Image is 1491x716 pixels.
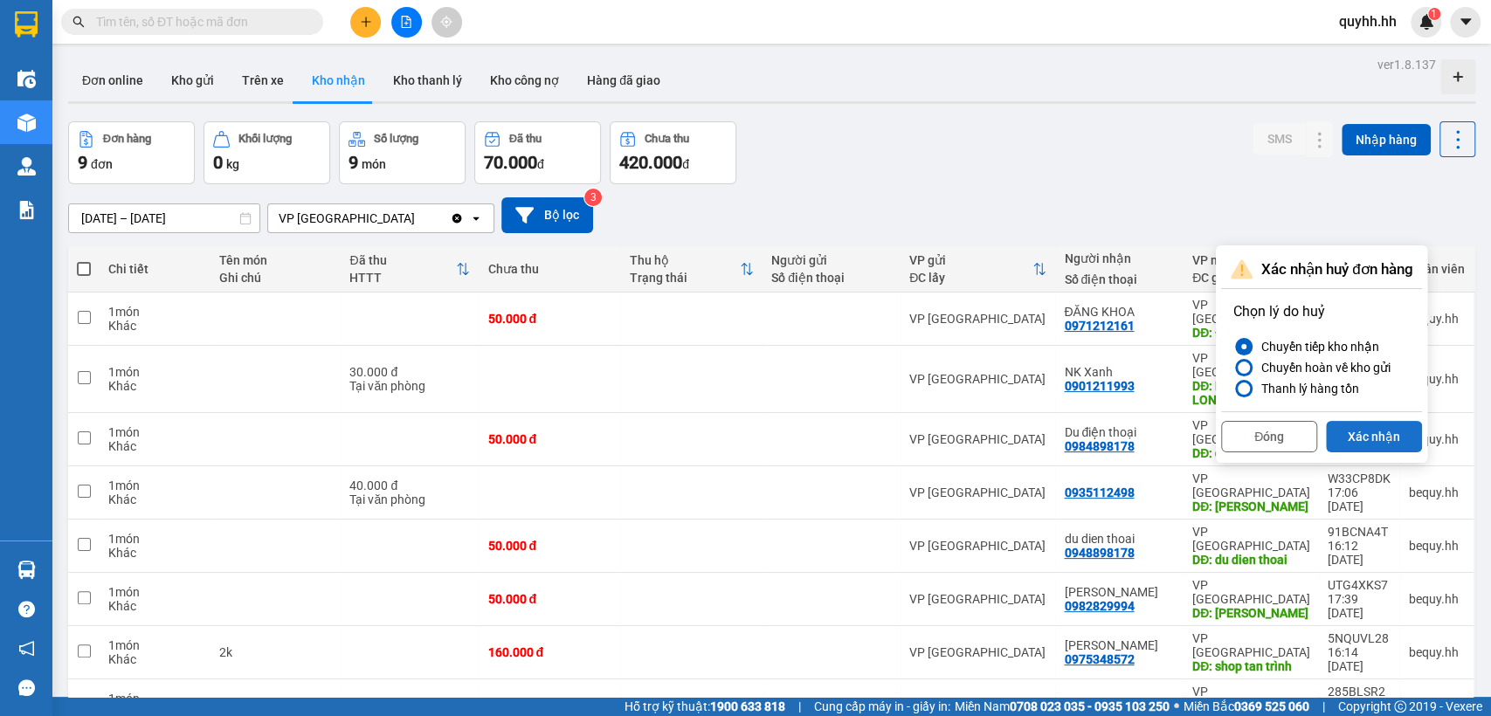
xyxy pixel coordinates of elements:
[1409,645,1465,659] div: bequy.hh
[1394,700,1406,713] span: copyright
[349,379,470,393] div: Tại văn phòng
[15,11,38,38] img: logo-vxr
[1409,592,1465,606] div: bequy.hh
[91,157,113,171] span: đơn
[1192,351,1310,379] div: VP [GEOGRAPHIC_DATA]
[1254,336,1379,357] div: Chuyển tiếp kho nhận
[18,679,35,696] span: message
[1325,10,1411,32] span: quyhh.hh
[1064,585,1175,599] div: Hữu Lộc
[108,585,202,599] div: 1 món
[349,365,470,379] div: 30.000 đ
[584,189,602,206] sup: 3
[228,59,298,101] button: Trên xe
[1192,298,1310,326] div: VP [GEOGRAPHIC_DATA]
[1192,379,1310,407] div: DĐ: NK XANH BINH LONG
[440,16,452,28] span: aim
[1192,499,1310,513] div: DĐ: thanh luong
[1192,525,1310,553] div: VP [GEOGRAPHIC_DATA]
[17,201,36,219] img: solution-icon
[1377,55,1436,74] div: ver 1.8.137
[1409,539,1465,553] div: bequy.hh
[1064,365,1175,379] div: NK Xanh
[108,439,202,453] div: Khác
[78,152,87,173] span: 9
[476,59,573,101] button: Kho công nợ
[484,152,537,173] span: 70.000
[1328,592,1391,620] div: 17:39 [DATE]
[226,157,239,171] span: kg
[619,152,682,173] span: 420.000
[1064,638,1175,652] div: Tấn Trình
[1064,546,1134,560] div: 0948898178
[1192,685,1310,713] div: VP [GEOGRAPHIC_DATA]
[955,697,1170,716] span: Miền Nam
[771,253,892,267] div: Người gửi
[909,271,1032,285] div: ĐC lấy
[108,379,202,393] div: Khác
[1192,659,1310,673] div: DĐ: shop tan trình
[1192,472,1310,499] div: VP [GEOGRAPHIC_DATA]
[1450,7,1481,38] button: caret-down
[487,262,611,276] div: Chưa thu
[96,12,302,31] input: Tìm tên, số ĐT hoặc mã đơn
[509,133,542,145] div: Đã thu
[1192,418,1310,446] div: VP [GEOGRAPHIC_DATA]
[204,121,330,184] button: Khối lượng0kg
[573,59,674,101] button: Hàng đã giao
[17,70,36,88] img: warehouse-icon
[108,652,202,666] div: Khác
[350,7,381,38] button: plus
[1064,319,1134,333] div: 0971212161
[474,121,601,184] button: Đã thu70.000đ
[18,640,35,657] span: notification
[1221,421,1317,452] button: Đóng
[1064,251,1175,265] div: Người nhận
[909,253,1032,267] div: VP gửi
[645,133,689,145] div: Chưa thu
[17,114,36,132] img: warehouse-icon
[901,246,1055,293] th: Toggle SortBy
[909,312,1046,326] div: VP [GEOGRAPHIC_DATA]
[1431,8,1437,20] span: 1
[349,253,456,267] div: Đã thu
[487,432,611,446] div: 50.000 đ
[391,7,422,38] button: file-add
[1184,697,1309,716] span: Miền Bắc
[1322,697,1325,716] span: |
[1253,123,1305,155] button: SMS
[771,271,892,285] div: Số điện thoại
[108,692,202,706] div: 1 món
[68,59,157,101] button: Đơn online
[213,152,223,173] span: 0
[108,305,202,319] div: 1 món
[1064,652,1134,666] div: 0975348572
[1234,699,1309,713] strong: 0369 525 060
[1254,357,1391,378] div: Chuyển hoàn về kho gửi
[349,492,470,506] div: Tại văn phòng
[814,697,950,716] span: Cung cấp máy in - giấy in:
[400,16,412,28] span: file-add
[630,253,740,267] div: Thu hộ
[1184,246,1319,293] th: Toggle SortBy
[1440,59,1475,94] div: Tạo kho hàng mới
[219,645,333,659] div: 2k
[1328,539,1391,567] div: 16:12 [DATE]
[1192,578,1310,606] div: VP [GEOGRAPHIC_DATA]
[710,699,785,713] strong: 1900 633 818
[108,638,202,652] div: 1 món
[909,539,1046,553] div: VP [GEOGRAPHIC_DATA]
[1328,578,1391,592] div: UTG4XKS7
[69,204,259,232] input: Select a date range.
[1409,372,1465,386] div: bequy.hh
[374,133,418,145] div: Số lượng
[469,211,483,225] svg: open
[909,372,1046,386] div: VP [GEOGRAPHIC_DATA]
[18,601,35,617] span: question-circle
[1419,14,1434,30] img: icon-new-feature
[108,492,202,506] div: Khác
[298,59,379,101] button: Kho nhận
[1233,301,1410,322] p: Chọn lý do huỷ
[1409,432,1465,446] div: bequy.hh
[1064,272,1175,286] div: Số điện thoại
